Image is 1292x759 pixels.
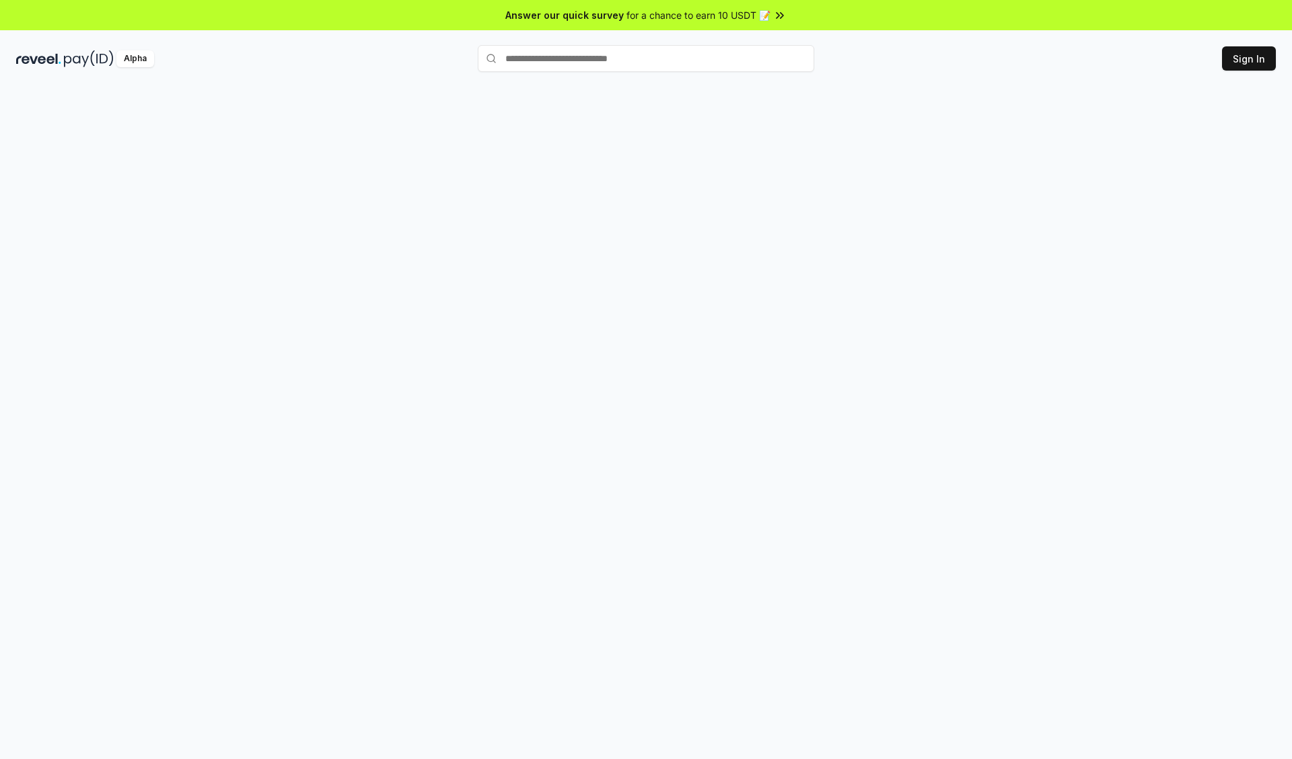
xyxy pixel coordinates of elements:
span: Answer our quick survey [505,8,624,22]
button: Sign In [1222,46,1276,71]
img: pay_id [64,50,114,67]
span: for a chance to earn 10 USDT 📝 [626,8,770,22]
img: reveel_dark [16,50,61,67]
div: Alpha [116,50,154,67]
